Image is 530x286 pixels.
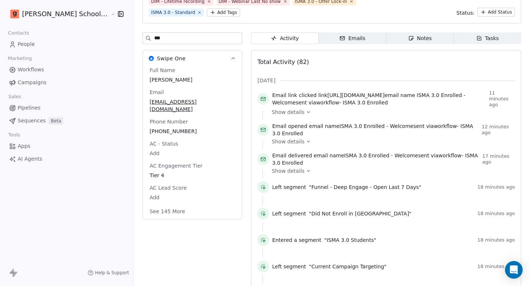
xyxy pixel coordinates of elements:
span: [EMAIL_ADDRESS][DOMAIN_NAME] [149,98,235,113]
a: Apps [6,140,127,152]
span: "Current Campaign Targeting" [309,263,386,270]
span: Show details [272,138,304,145]
span: Contacts [5,28,32,39]
span: Left segment [272,183,306,191]
span: Help & Support [95,270,129,276]
span: Apps [18,142,31,150]
span: [PERSON_NAME] School of Finance LLP [22,9,109,19]
span: 18 minutes ago [477,211,515,217]
span: Email opened [272,123,307,129]
span: Email [148,89,165,96]
span: Tier 4 [149,172,235,179]
span: Pipelines [18,104,40,112]
span: [PERSON_NAME] [149,76,235,83]
span: Sequences [18,117,46,125]
a: Show details [272,138,510,145]
span: Show details [272,167,304,175]
span: Entered a segment [272,236,321,244]
span: Status: [456,9,474,17]
span: [URL][DOMAIN_NAME] [327,92,385,98]
span: Full Name [148,67,177,74]
span: Swipe One [157,55,185,62]
div: ISMA 3.0 - Standard [151,9,195,16]
a: AI Agents [6,153,127,165]
span: Add [149,150,235,157]
button: Add Tags [207,8,240,17]
span: Workflows [18,66,44,74]
span: Tools [5,129,23,140]
span: 18 minutes ago [477,184,515,190]
span: AC Lead Score [148,184,188,192]
span: email name sent via workflow - [272,152,479,167]
span: Campaigns [18,79,46,86]
span: 18 minutes ago [477,264,515,269]
span: Left segment [272,263,306,270]
span: Total Activity (82) [257,58,309,65]
span: ISMA 3.0 Enrolled - Welcome [344,153,418,158]
span: AC - Status [148,140,180,147]
span: Add [149,194,235,201]
span: [PHONE_NUMBER] [149,128,235,135]
button: [PERSON_NAME] School of Finance LLP [9,8,106,20]
span: AI Agents [18,155,42,163]
span: [DATE] [257,77,275,84]
span: ISMA 3.0 Enrolled [272,123,473,136]
span: ISMA 3.0 Enrolled [343,100,388,106]
span: Beta [49,117,63,125]
a: Show details [272,167,510,175]
a: Help & Support [88,270,129,276]
a: SequencesBeta [6,115,127,127]
span: Marketing [5,53,35,64]
a: Workflows [6,64,127,76]
span: 11 minutes ago [489,90,515,108]
a: People [6,38,127,50]
span: "ISMA 3.0 Students" [324,236,376,244]
div: Swipe OneSwipe One [143,67,242,219]
span: Email link clicked [272,92,317,98]
a: Show details [272,108,510,116]
span: Show details [272,108,304,116]
span: People [18,40,35,48]
span: 18 minutes ago [477,237,515,243]
span: 12 minutes ago [482,124,515,136]
span: link email name sent via workflow - [272,92,486,106]
span: Left segment [272,210,306,217]
a: Pipelines [6,102,127,114]
span: Sales [5,91,24,102]
span: AC Engagement Tier [148,162,204,169]
span: email name sent via workflow - [272,122,478,137]
div: Notes [408,35,432,42]
button: See 145 More [145,205,189,218]
div: Open Intercom Messenger [505,261,523,279]
span: "Funnel - Deep Engage - Open Last 7 Days" [309,183,421,191]
button: Add Status [477,8,515,17]
div: Tasks [476,35,499,42]
div: Emails [339,35,365,42]
span: 17 minutes ago [482,153,515,165]
span: "Did Not Enroll in [GEOGRAPHIC_DATA]" [309,210,411,217]
button: Swipe OneSwipe One [143,50,242,67]
img: Swipe One [149,56,154,61]
span: Email delivered [272,153,312,158]
span: Phone Number [148,118,189,125]
span: ISMA 3.0 Enrolled - Welcome [339,123,413,129]
a: Campaigns [6,76,127,89]
img: Goela%20School%20Logos%20(4).png [10,10,19,18]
